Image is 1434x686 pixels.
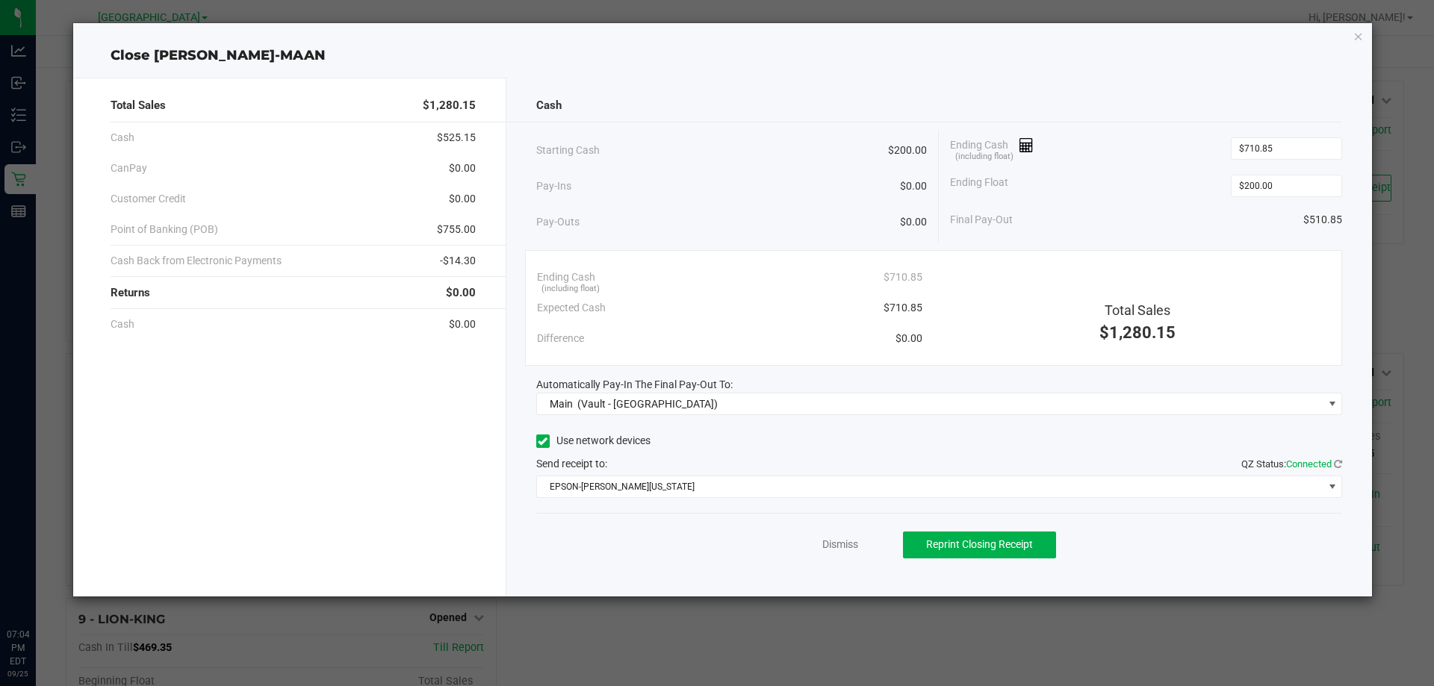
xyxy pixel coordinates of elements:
span: Ending Cash [537,269,595,285]
span: Total Sales [111,97,166,114]
span: $710.85 [884,269,922,285]
span: $710.85 [884,300,922,316]
span: $0.00 [900,214,927,230]
span: $1,280.15 [423,97,476,114]
span: $0.00 [449,317,476,332]
span: (including float) [955,151,1014,163]
span: Point of Banking (POB) [111,222,218,237]
span: Expected Cash [537,300,606,316]
span: Main [550,398,573,410]
span: (Vault - [GEOGRAPHIC_DATA]) [577,398,718,410]
span: Cash [111,317,134,332]
iframe: Resource center unread badge [44,564,62,582]
span: Cash [111,130,134,146]
span: $525.15 [437,130,476,146]
span: (including float) [541,283,600,296]
label: Use network devices [536,433,651,449]
span: Difference [537,331,584,346]
span: $200.00 [888,143,927,158]
span: Connected [1286,458,1332,470]
span: Final Pay-Out [950,212,1013,228]
span: Starting Cash [536,143,600,158]
span: $1,280.15 [1099,323,1176,342]
span: $0.00 [896,331,922,346]
span: Customer Credit [111,191,186,207]
span: $0.00 [446,284,476,302]
button: Reprint Closing Receipt [903,531,1056,558]
span: Reprint Closing Receipt [926,538,1033,550]
span: $0.00 [449,160,476,176]
iframe: Resource center [15,567,60,611]
span: QZ Status: [1241,458,1342,470]
a: Dismiss [822,537,858,552]
span: -$14.30 [440,253,476,269]
span: Pay-Ins [536,178,571,194]
div: Close [PERSON_NAME]-MAAN [73,46,1373,66]
span: $0.00 [900,178,927,194]
span: CanPay [111,160,147,176]
span: $0.00 [449,191,476,207]
div: Returns [111,277,476,309]
span: EPSON-[PERSON_NAME][US_STATE] [537,476,1323,497]
span: Pay-Outs [536,214,580,230]
span: Send receipt to: [536,458,607,470]
span: Automatically Pay-In The Final Pay-Out To: [536,378,733,390]
span: Ending Cash [950,137,1034,160]
span: Total Sales [1105,302,1170,318]
span: Cash [536,97,562,114]
span: $510.85 [1303,212,1342,228]
span: Cash Back from Electronic Payments [111,253,282,269]
span: Ending Float [950,175,1008,197]
span: $755.00 [437,222,476,237]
